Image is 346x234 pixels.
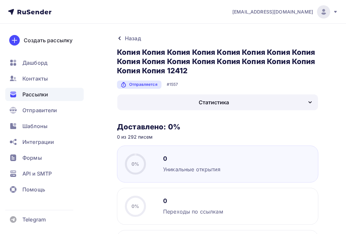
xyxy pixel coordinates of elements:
span: 0% [131,161,139,167]
span: Telegram [22,216,46,223]
div: 0 из 292 писем [117,134,318,140]
a: [EMAIL_ADDRESS][DOMAIN_NAME] [232,5,338,18]
div: Статистика [199,98,229,106]
div: Переходы по ссылкам [163,208,223,216]
a: Шаблоны [5,119,84,133]
span: 0% [131,203,139,209]
span: Контакты [22,75,48,83]
h3: Копия Копия Копия Копия Копия Копия Копия Копия Копия Копия Копия Копия Копия Копия Копия Копия К... [117,48,316,75]
span: Формы [22,154,42,162]
a: Формы [5,151,84,164]
div: Назад [125,34,141,42]
div: #1557 [167,82,178,87]
div: 0 [163,197,223,205]
span: Помощь [22,185,45,193]
a: Рассылки [5,88,84,101]
div: Создать рассылку [24,36,72,44]
div: 0 [163,155,220,163]
a: Отправители [5,104,84,117]
a: Контакты [5,72,84,85]
button: Статистика [117,94,318,111]
div: Отправляется [117,81,161,89]
span: API и SMTP [22,170,52,178]
div: Уникальные открытия [163,165,220,173]
span: Шаблоны [22,122,47,130]
a: Дашборд [5,56,84,69]
span: [EMAIL_ADDRESS][DOMAIN_NAME] [232,9,313,15]
h3: Доставлено: 0% [117,122,318,131]
span: Интеграции [22,138,54,146]
span: Отправители [22,106,57,114]
span: Рассылки [22,90,48,98]
span: Дашборд [22,59,47,67]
